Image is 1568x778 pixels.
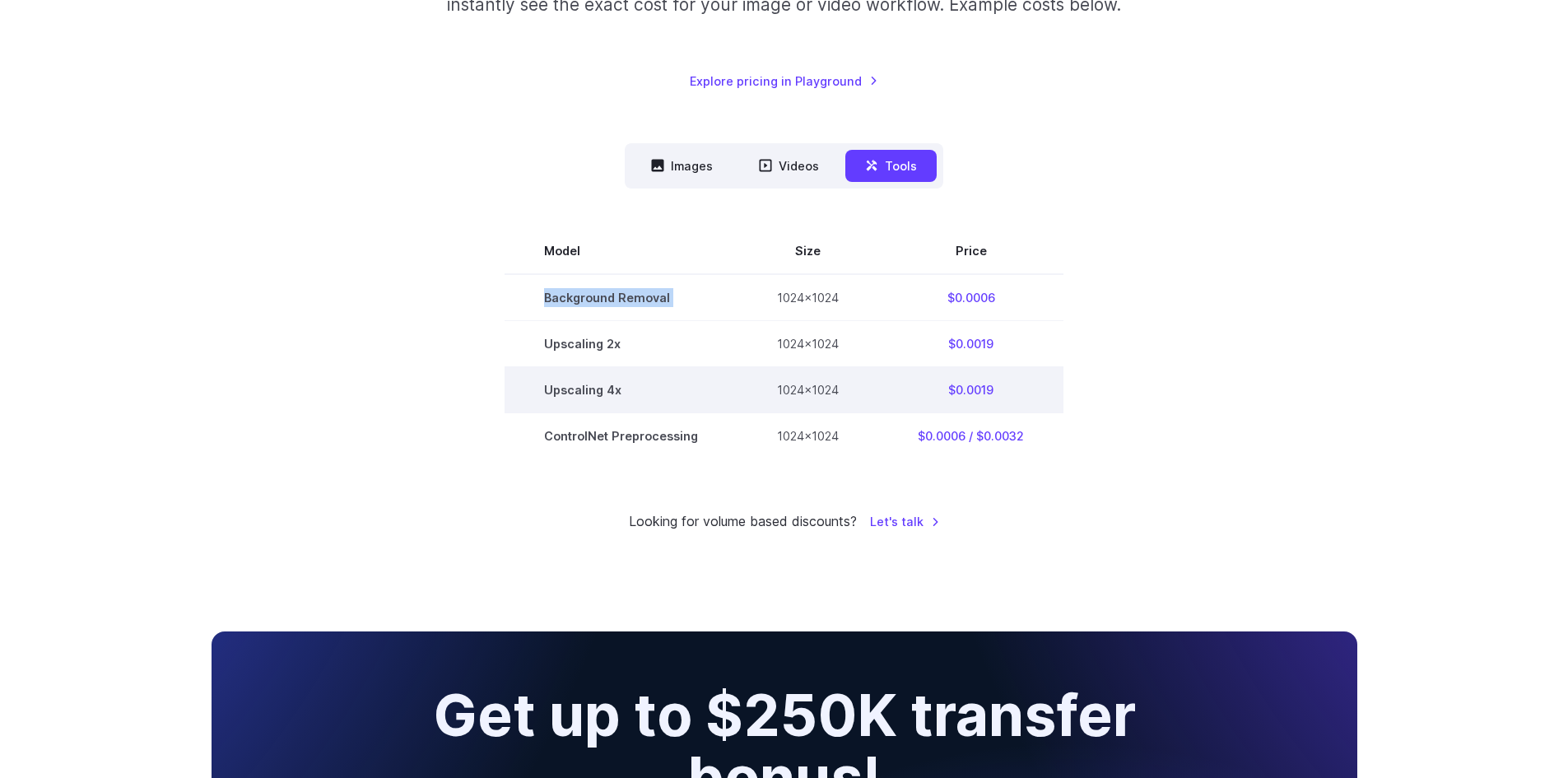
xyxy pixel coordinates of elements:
[629,511,857,533] small: Looking for volume based discounts?
[737,320,878,366] td: 1024x1024
[505,366,737,412] td: Upscaling 4x
[505,274,737,321] td: Background Removal
[878,412,1063,459] td: $0.0006 / $0.0032
[505,320,737,366] td: Upscaling 2x
[690,72,878,91] a: Explore pricing in Playground
[737,366,878,412] td: 1024x1024
[631,150,733,182] button: Images
[737,274,878,321] td: 1024x1024
[878,228,1063,274] th: Price
[878,366,1063,412] td: $0.0019
[845,150,937,182] button: Tools
[870,512,940,531] a: Let's talk
[737,412,878,459] td: 1024x1024
[505,228,737,274] th: Model
[737,228,878,274] th: Size
[739,150,839,182] button: Videos
[878,320,1063,366] td: $0.0019
[505,412,737,459] td: ControlNet Preprocessing
[878,274,1063,321] td: $0.0006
